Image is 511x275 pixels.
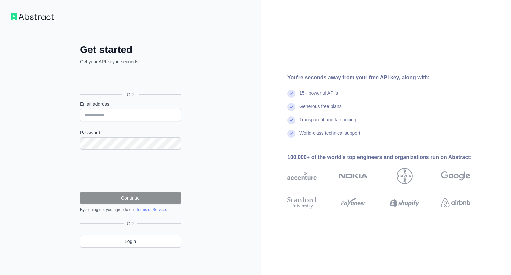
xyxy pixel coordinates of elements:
[80,101,181,107] label: Email address
[80,158,181,184] iframe: reCAPTCHA
[339,195,368,210] img: payoneer
[287,116,295,124] img: check mark
[80,44,181,56] h2: Get started
[287,195,317,210] img: stanford university
[124,220,137,227] span: OR
[299,130,360,143] div: World-class technical support
[287,74,492,82] div: You're seconds away from your free API key, along with:
[397,168,413,184] img: bayer
[80,192,181,204] button: Continue
[339,168,368,184] img: nokia
[77,72,183,87] iframe: Sign in with Google Button
[299,90,338,103] div: 15+ powerful API's
[80,129,181,136] label: Password
[11,13,54,20] img: Workflow
[80,235,181,248] a: Login
[287,130,295,137] img: check mark
[441,168,470,184] img: google
[136,207,166,212] a: Terms of Service
[299,103,342,116] div: Generous free plans
[287,103,295,111] img: check mark
[80,58,181,65] p: Get your API key in seconds
[287,90,295,98] img: check mark
[287,168,317,184] img: accenture
[441,195,470,210] img: airbnb
[80,207,181,212] div: By signing up, you agree to our .
[299,116,356,130] div: Transparent and fair pricing
[287,153,492,161] div: 100,000+ of the world's top engineers and organizations run on Abstract:
[122,91,139,98] span: OR
[390,195,419,210] img: shopify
